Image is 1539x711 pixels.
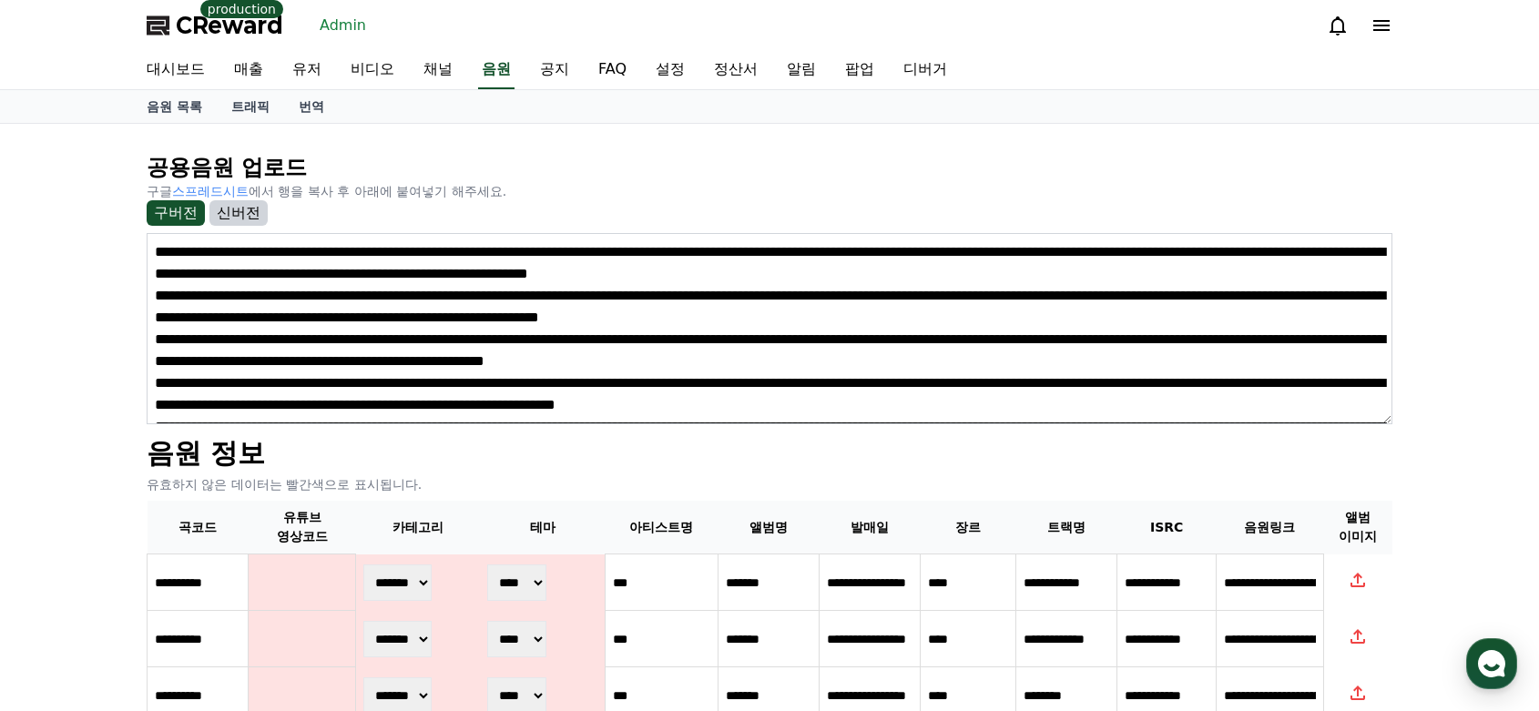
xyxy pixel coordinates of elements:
[699,51,772,89] a: 정산서
[147,11,283,40] a: CReward
[147,182,1392,200] p: 구글 에서 행을 복사 후 아래에 붙여넣기 해주세요.
[889,51,962,89] a: 디버거
[409,51,467,89] a: 채널
[278,51,336,89] a: 유저
[1117,501,1217,554] th: ISRC
[176,11,283,40] span: CReward
[921,501,1016,554] th: 장르
[147,438,1392,468] h2: 음원 정보
[132,51,219,89] a: 대시보드
[1016,501,1117,554] th: 트랙명
[584,51,641,89] a: FAQ
[132,90,217,123] a: 음원 목록
[356,501,481,554] th: 카테고리
[772,51,831,89] a: 알림
[718,501,819,554] th: 앨범명
[148,501,249,554] th: 곡코드
[1323,501,1392,554] th: 앨범 이미지
[480,501,605,554] th: 테마
[336,51,409,89] a: 비디오
[147,153,1392,182] p: 공용음원 업로드
[831,51,889,89] a: 팝업
[284,90,339,123] a: 번역
[219,51,278,89] a: 매출
[525,51,584,89] a: 공지
[1216,501,1323,554] th: 음원링크
[478,51,515,89] a: 음원
[819,501,920,554] th: 발매일
[147,475,1392,493] p: 유효하지 않은 데이터는 빨간색으로 표시됩니다.
[217,90,284,123] a: 트래픽
[312,11,373,40] a: Admin
[172,184,249,198] a: 스프레드시트
[641,51,699,89] a: 설정
[249,501,356,554] th: 유튜브 영상코드
[605,501,718,554] th: 아티스트명
[209,200,268,226] button: 신버전
[147,200,205,226] button: 구버전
